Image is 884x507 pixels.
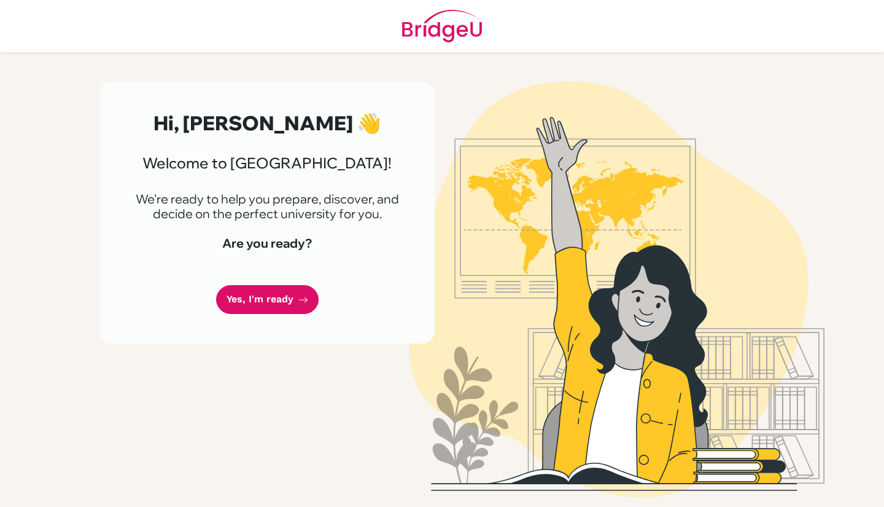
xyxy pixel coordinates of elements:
[129,236,405,251] h4: Are you ready?
[129,111,405,135] h2: Hi, [PERSON_NAME] 👋
[129,154,405,172] h3: Welcome to [GEOGRAPHIC_DATA]!
[216,285,319,314] a: Yes, I'm ready
[129,192,405,221] p: We're ready to help you prepare, discover, and decide on the perfect university for you.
